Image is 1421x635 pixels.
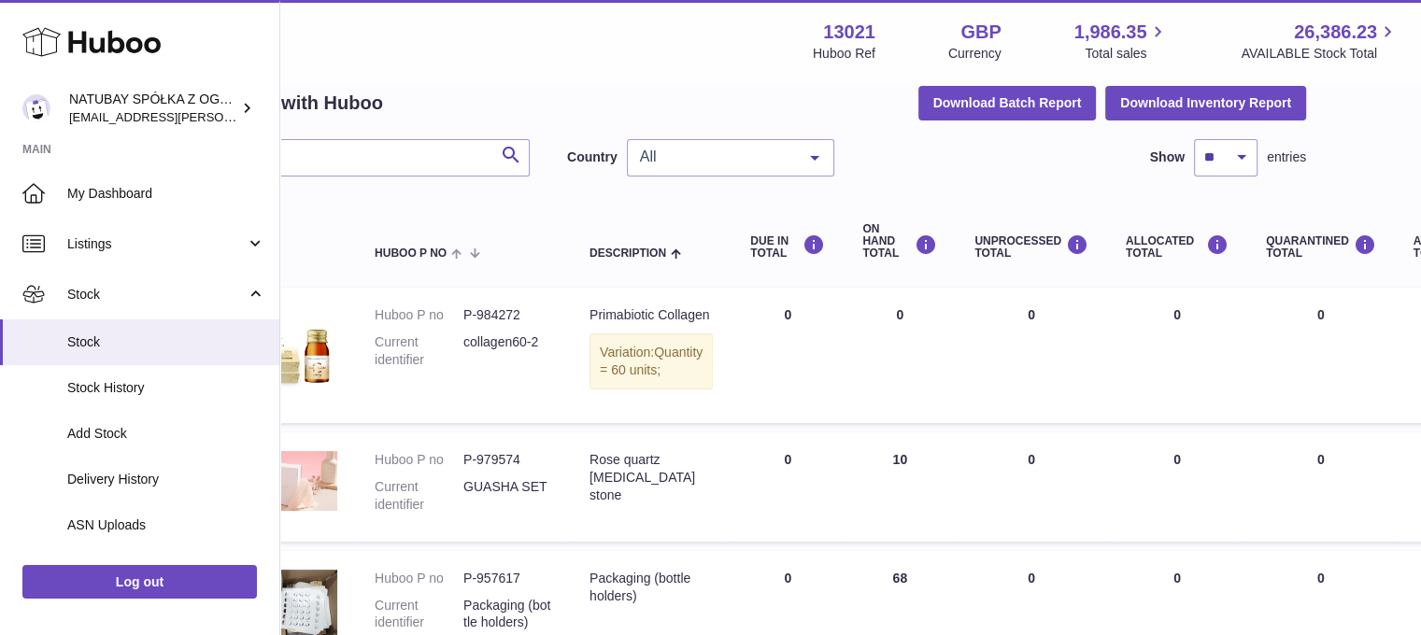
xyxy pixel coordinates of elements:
[22,565,257,599] a: Log out
[463,333,552,369] dd: collagen60-2
[67,235,246,253] span: Listings
[590,570,713,605] div: Packaging (bottle holders)
[1150,148,1185,166] label: Show
[1126,234,1229,260] div: ALLOCATED Total
[862,223,937,261] div: ON HAND Total
[375,597,463,632] dt: Current identifier
[948,45,1002,63] div: Currency
[67,379,265,397] span: Stock History
[1267,148,1306,166] span: entries
[375,570,463,587] dt: Huboo P no
[1085,45,1168,63] span: Total sales
[960,20,1001,45] strong: GBP
[813,45,875,63] div: Huboo Ref
[67,286,246,303] span: Stock
[844,288,956,423] td: 0
[590,306,713,324] div: Primabiotic Collagen
[1241,20,1399,63] a: 26,386.23 AVAILABLE Stock Total
[823,20,875,45] strong: 13021
[956,432,1107,542] td: 0
[750,234,825,260] div: DUE IN TOTAL
[918,86,1097,120] button: Download Batch Report
[1317,307,1325,322] span: 0
[1294,20,1377,45] span: 26,386.23
[732,288,844,423] td: 0
[69,109,375,124] span: [EMAIL_ADDRESS][PERSON_NAME][DOMAIN_NAME]
[463,570,552,587] dd: P-957617
[635,148,796,166] span: All
[463,478,552,514] dd: GUASHA SET
[1241,45,1399,63] span: AVAILABLE Stock Total
[732,432,844,542] td: 0
[67,425,265,443] span: Add Stock
[225,91,383,116] h2: Stock with Huboo
[590,333,713,389] div: Variation:
[463,451,552,469] dd: P-979574
[1107,432,1247,542] td: 0
[1317,571,1325,586] span: 0
[375,247,447,260] span: Huboo P no
[974,234,1088,260] div: UNPROCESSED Total
[375,478,463,514] dt: Current identifier
[463,597,552,632] dd: Packaging (bottle holders)
[67,333,265,351] span: Stock
[1317,452,1325,467] span: 0
[567,148,618,166] label: Country
[69,91,237,126] div: NATUBAY SPÓŁKA Z OGRANICZONĄ ODPOWIEDZIALNOŚCIĄ
[375,333,463,369] dt: Current identifier
[1107,288,1247,423] td: 0
[244,306,337,400] img: product image
[22,94,50,122] img: kacper.antkowski@natubay.pl
[1074,20,1147,45] span: 1,986.35
[590,451,713,504] div: Rose quartz [MEDICAL_DATA] stone
[1074,20,1169,63] a: 1,986.35 Total sales
[244,451,337,511] img: product image
[1105,86,1306,120] button: Download Inventory Report
[463,306,552,324] dd: P-984272
[1266,234,1376,260] div: QUARANTINED Total
[590,247,666,260] span: Description
[375,451,463,469] dt: Huboo P no
[844,432,956,542] td: 10
[600,345,703,377] span: Quantity = 60 units;
[956,288,1107,423] td: 0
[67,471,265,488] span: Delivery History
[375,306,463,324] dt: Huboo P no
[67,516,265,534] span: ASN Uploads
[67,185,265,203] span: My Dashboard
